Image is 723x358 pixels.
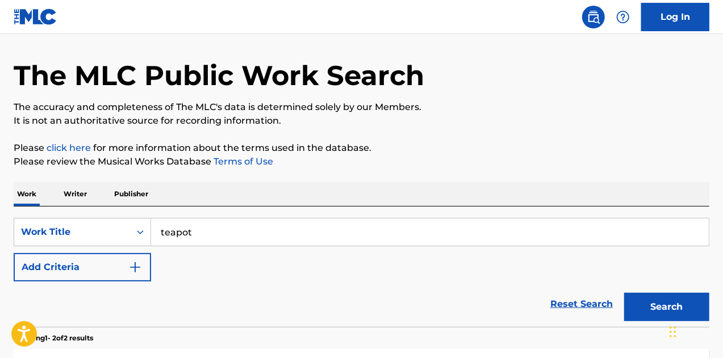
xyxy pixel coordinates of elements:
img: help [616,10,630,24]
div: Widget de chat [666,304,723,358]
a: Reset Search [545,292,618,317]
p: It is not an authoritative source for recording information. [14,114,709,128]
div: Work Title [21,225,123,239]
p: Work [14,182,40,206]
img: search [587,10,600,24]
p: The accuracy and completeness of The MLC's data is determined solely by our Members. [14,100,709,114]
iframe: Chat Widget [666,304,723,358]
div: Arrastrar [670,315,676,349]
h1: The MLC Public Work Search [14,58,424,92]
form: Search Form [14,218,709,327]
a: click here [47,142,91,153]
a: Log In [641,3,709,31]
img: 9d2ae6d4665cec9f34b9.svg [128,260,142,274]
p: Please for more information about the terms used in the database. [14,141,709,155]
p: Showing 1 - 2 of 2 results [14,333,93,343]
button: Add Criteria [14,253,151,281]
a: Public Search [582,6,605,28]
img: MLC Logo [14,9,57,25]
p: Writer [60,182,90,206]
a: Terms of Use [211,156,273,167]
p: Please review the Musical Works Database [14,155,709,169]
div: Help [612,6,634,28]
p: Publisher [111,182,152,206]
button: Search [624,293,709,321]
